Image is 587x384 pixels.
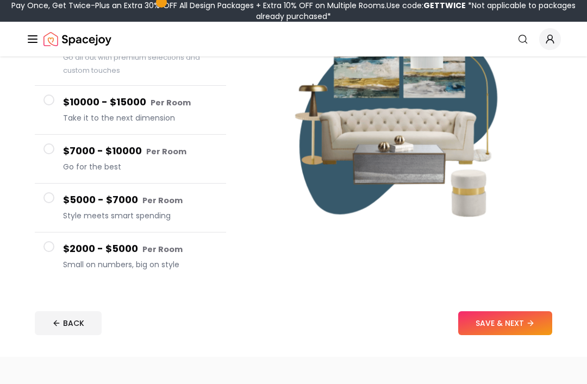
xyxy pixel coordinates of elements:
[63,113,217,124] span: Take it to the next dimension
[63,242,217,257] h4: $2000 - $5000
[63,162,217,173] span: Go for the best
[35,184,226,233] button: $5000 - $7000 Per RoomStyle meets smart spending
[35,233,226,281] button: $2000 - $5000 Per RoomSmall on numbers, big on style
[43,28,111,50] a: Spacejoy
[63,144,217,160] h4: $7000 - $10000
[151,98,191,109] small: Per Room
[146,147,186,158] small: Per Room
[142,196,183,206] small: Per Room
[63,211,217,222] span: Style meets smart spending
[43,28,111,50] img: Spacejoy Logo
[63,193,217,209] h4: $5000 - $7000
[26,22,561,56] nav: Global
[35,86,226,135] button: $10000 - $15000 Per RoomTake it to the next dimension
[458,312,552,336] button: SAVE & NEXT
[35,312,102,336] button: BACK
[35,135,226,184] button: $7000 - $10000 Per RoomGo for the best
[63,260,217,270] span: Small on numbers, big on style
[63,95,217,111] h4: $10000 - $15000
[142,244,183,255] small: Per Room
